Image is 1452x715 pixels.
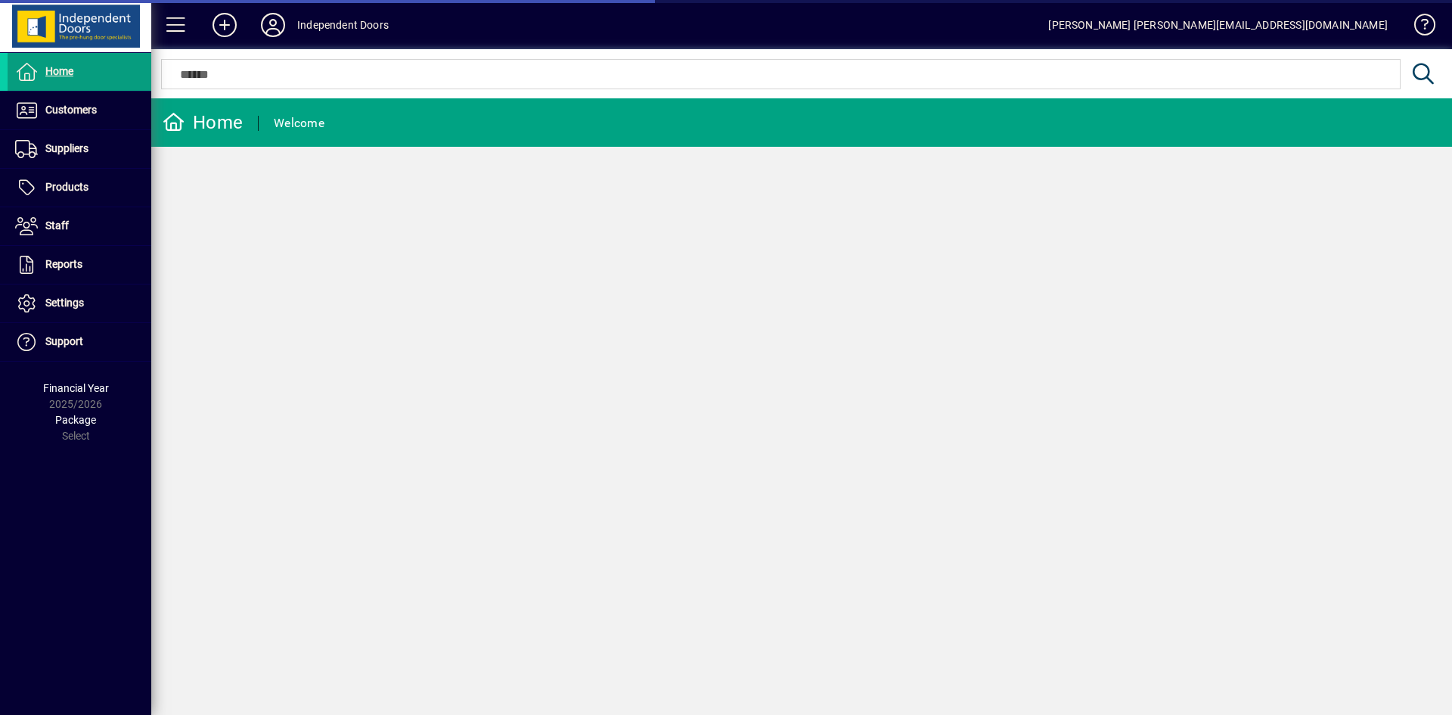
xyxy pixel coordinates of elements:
[1048,13,1388,37] div: [PERSON_NAME] [PERSON_NAME][EMAIL_ADDRESS][DOMAIN_NAME]
[163,110,243,135] div: Home
[43,382,109,394] span: Financial Year
[8,323,151,361] a: Support
[45,335,83,347] span: Support
[8,284,151,322] a: Settings
[274,111,324,135] div: Welcome
[8,207,151,245] a: Staff
[45,181,88,193] span: Products
[249,11,297,39] button: Profile
[8,130,151,168] a: Suppliers
[297,13,389,37] div: Independent Doors
[45,142,88,154] span: Suppliers
[45,65,73,77] span: Home
[8,246,151,284] a: Reports
[1403,3,1433,52] a: Knowledge Base
[55,414,96,426] span: Package
[8,169,151,207] a: Products
[8,92,151,129] a: Customers
[45,258,82,270] span: Reports
[200,11,249,39] button: Add
[45,104,97,116] span: Customers
[45,297,84,309] span: Settings
[45,219,69,232] span: Staff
